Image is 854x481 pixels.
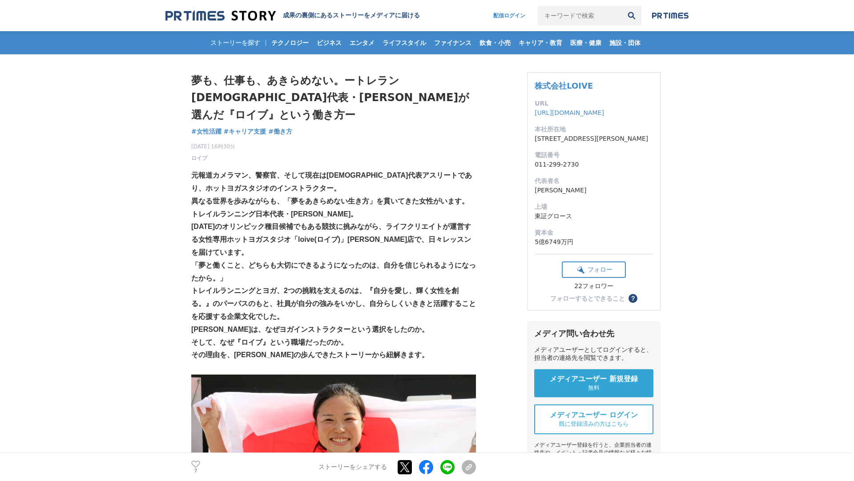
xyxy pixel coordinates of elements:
a: #女性活躍 [191,127,222,136]
dt: 電話番号 [535,151,653,160]
strong: 異なる世界を歩みながらも、「夢をあきらめない生き方」を貫いてきた女性がいます。 [191,197,469,205]
a: 配信ログイン [484,6,534,25]
div: メディア問い合わせ先 [534,328,653,339]
span: [DATE] 16時30分 [191,143,235,151]
strong: 元報道カメラマン、警察官、そして現在は[DEMOGRAPHIC_DATA]代表アスリートであり、ホットヨガスタジオのインストラクター。 [191,171,472,192]
dt: 上場 [535,202,653,212]
span: メディアユーザー ログイン [550,411,638,420]
a: テクノロジー [268,31,312,54]
dt: URL [535,99,653,108]
a: エンタメ [346,31,378,54]
div: メディアユーザー登録を行うと、企業担当者の連絡先や、イベント・記者会見の情報など様々な特記情報を閲覧できます。 ※内容はストーリー・プレスリリースにより異なります。 [534,441,653,479]
dd: 東証グロース [535,212,653,221]
strong: トレイルランニングとヨガ、2つの挑戦を支えるのは、『自分を愛し、輝く女性を創る。』のパーパスのもと、社員が自分の強みをいかし、自分らしくいききと活躍することを応援する企業文化でした。 [191,287,476,320]
a: 株式会社LOIVE [535,81,593,90]
span: メディアユーザー 新規登録 [550,375,638,384]
a: 施設・団体 [606,31,644,54]
input: キーワードで検索 [538,6,622,25]
a: メディアユーザー 新規登録 無料 [534,369,653,397]
a: ファイナンス [431,31,475,54]
strong: そして、なぜ『ロイブ』という職場だったのか。 [191,338,348,346]
a: [URL][DOMAIN_NAME] [535,109,604,116]
strong: その理由を、[PERSON_NAME]の歩んできたストーリーから紐解きます。 [191,351,429,359]
a: ロイブ [191,154,207,162]
a: #働き方 [268,127,292,136]
h2: 成果の裏側にあるストーリーをメディアに届ける [283,12,420,20]
dt: 代表者名 [535,176,653,186]
span: 既に登録済みの方はこちら [559,420,628,428]
strong: 「夢と働くこと、どちらも大切にできるようになったのは、自分を信じられるようになったから。」 [191,261,476,282]
button: 検索 [622,6,641,25]
strong: [DATE]のオリンピック種目候補でもある競技に挑みながら、ライフクリエイトが運営する女性専用ホットヨガスタジオ「loive(ロイブ)」[PERSON_NAME]店で、日々レッスンを届けています。 [191,223,471,256]
span: ファイナンス [431,39,475,47]
h1: 夢も、仕事も、あきらめない。ートレラン[DEMOGRAPHIC_DATA]代表・[PERSON_NAME]が選んだ『ロイブ』という働き方ー [191,72,476,123]
a: 医療・健康 [567,31,605,54]
a: ビジネス [313,31,345,54]
dd: 5億6749万円 [535,237,653,247]
dt: 本社所在地 [535,125,653,134]
span: テクノロジー [268,39,312,47]
span: 施設・団体 [606,39,644,47]
img: 成果の裏側にあるストーリーをメディアに届ける [165,10,276,22]
span: #女性活躍 [191,127,222,135]
span: 飲食・小売 [476,39,514,47]
div: メディアユーザーとしてログインすると、担当者の連絡先を閲覧できます。 [534,346,653,362]
a: 成果の裏側にあるストーリーをメディアに届ける 成果の裏側にあるストーリーをメディアに届ける [165,10,420,22]
a: 飲食・小売 [476,31,514,54]
a: メディアユーザー ログイン 既に登録済みの方はこちら [534,404,653,434]
span: ビジネス [313,39,345,47]
button: フォロー [562,261,626,278]
div: フォローするとできること [550,295,625,302]
a: キャリア・教育 [515,31,566,54]
dt: 資本金 [535,228,653,237]
p: ストーリーをシェアする [318,463,387,471]
button: ？ [628,294,637,303]
dd: [STREET_ADDRESS][PERSON_NAME] [535,134,653,143]
img: prtimes [652,12,689,19]
span: 無料 [588,384,600,392]
div: 22フォロワー [562,282,626,290]
span: ？ [630,295,636,302]
p: 7 [191,469,200,473]
a: #キャリア支援 [224,127,266,136]
dd: [PERSON_NAME] [535,186,653,195]
span: ライフスタイル [379,39,430,47]
strong: [PERSON_NAME]は、なぜヨガインストラクターという選択をしたのか。 [191,326,429,333]
span: キャリア・教育 [515,39,566,47]
dd: 011-299-2730 [535,160,653,169]
span: エンタメ [346,39,378,47]
span: #キャリア支援 [224,127,266,135]
strong: トレイルランニング日本代表・[PERSON_NAME]。 [191,210,358,218]
span: #働き方 [268,127,292,135]
a: ライフスタイル [379,31,430,54]
span: 医療・健康 [567,39,605,47]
